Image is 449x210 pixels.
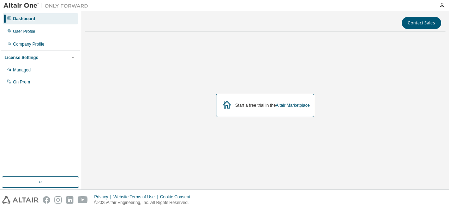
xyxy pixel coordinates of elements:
img: linkedin.svg [66,196,73,204]
div: Dashboard [13,16,35,22]
p: © 2025 Altair Engineering, Inc. All Rights Reserved. [94,200,194,206]
div: Start a free trial in the [235,103,310,108]
div: Managed [13,67,31,73]
img: altair_logo.svg [2,196,38,204]
img: instagram.svg [54,196,62,204]
div: License Settings [5,55,38,60]
div: Website Terms of Use [113,194,160,200]
div: User Profile [13,29,35,34]
img: youtube.svg [78,196,88,204]
a: Altair Marketplace [276,103,310,108]
div: Cookie Consent [160,194,194,200]
img: facebook.svg [43,196,50,204]
div: On Prem [13,79,30,85]
div: Privacy [94,194,113,200]
div: Company Profile [13,41,44,47]
img: Altair One [4,2,92,9]
button: Contact Sales [402,17,441,29]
